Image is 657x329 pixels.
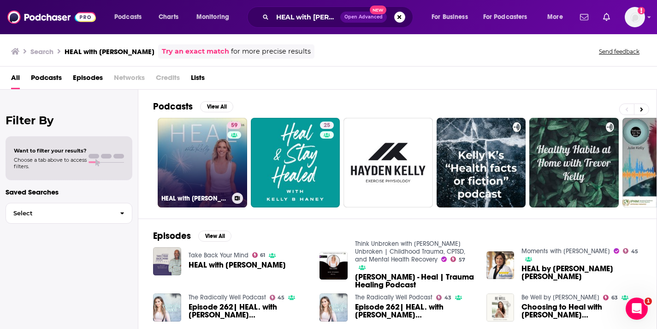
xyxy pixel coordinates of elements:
span: Logged in as jennarohl [625,7,645,27]
input: Search podcasts, credits, & more... [272,10,340,24]
a: Take Back Your Mind [189,251,249,259]
img: Episode 262| HEAL. with Kelly Noonan Gores [153,293,181,322]
span: Open Advanced [344,15,383,19]
a: Try an exact match [162,46,229,57]
h3: HEAL with [PERSON_NAME] [65,47,154,56]
span: For Podcasters [483,11,527,24]
img: HEAL by Kelly Noonan Gores [486,251,515,280]
a: All [11,70,20,89]
a: HEAL with Kelly Gores [189,261,286,269]
h2: Filter By [6,114,132,127]
span: HEAL by [PERSON_NAME] [PERSON_NAME] [521,265,642,280]
a: 57 [450,256,465,262]
a: Charts [153,10,184,24]
a: PodcastsView All [153,101,233,112]
span: New [370,6,386,14]
a: HEAL by Kelly Noonan Gores [521,265,642,280]
iframe: Intercom live chat [626,298,648,320]
a: Kelly Gores - Heal | Trauma Healing Podcast [355,273,475,289]
span: Podcasts [114,11,142,24]
span: 1 [645,298,652,305]
span: More [547,11,563,24]
button: Open AdvancedNew [340,12,387,23]
a: Episode 262| HEAL. with Kelly Noonan Gores [355,303,475,319]
img: Podchaser - Follow, Share and Rate Podcasts [7,8,96,26]
span: [PERSON_NAME] - Heal | Trauma Healing Podcast [355,273,475,289]
h2: Episodes [153,230,191,242]
span: HEAL with [PERSON_NAME] [189,261,286,269]
h3: HEAL with [PERSON_NAME] [161,195,228,202]
a: 45 [623,248,638,254]
span: Credits [156,70,180,89]
a: 45 [270,295,285,300]
span: 25 [324,121,330,130]
a: Podcasts [31,70,62,89]
span: 63 [611,296,618,300]
span: Monitoring [196,11,229,24]
a: Moments with Marianne [521,247,610,255]
span: Choose a tab above to access filters. [14,157,87,170]
img: Episode 262| HEAL. with Kelly Noonan Gores [320,293,348,322]
a: Episodes [73,70,103,89]
button: Show profile menu [625,7,645,27]
span: Charts [159,11,178,24]
p: Saved Searches [6,188,132,196]
span: 45 [278,296,284,300]
a: 59HEAL with [PERSON_NAME] [158,118,247,207]
span: for more precise results [231,46,311,57]
a: The Radically Well Podcast [189,293,266,301]
a: 61 [252,252,266,258]
a: Show notifications dropdown [576,9,592,25]
span: Want to filter your results? [14,147,87,154]
span: 61 [260,253,265,257]
button: open menu [477,10,541,24]
a: The Radically Well Podcast [355,293,432,301]
img: Choosing to Heal with Dr. Kelly Brogan #WellnessWednesdays [486,293,515,322]
button: open menu [108,10,154,24]
a: 25 [320,122,334,129]
span: Select [6,210,112,216]
span: 45 [631,250,638,254]
button: View All [200,101,233,112]
a: 25 [251,118,340,207]
a: 63 [603,295,618,300]
button: open menu [541,10,574,24]
img: HEAL with Kelly Gores [153,247,181,275]
button: Select [6,203,132,224]
img: Kelly Gores - Heal | Trauma Healing Podcast [320,252,348,280]
div: Search podcasts, credits, & more... [256,6,422,28]
span: For Business [432,11,468,24]
a: Be Well by Kelly Leveque [521,293,599,301]
span: Choosing to Heal with [PERSON_NAME] #WellnessWednesdays [521,303,642,319]
a: Episode 262| HEAL. with Kelly Noonan Gores [189,303,309,319]
a: Lists [191,70,205,89]
button: open menu [425,10,479,24]
h2: Podcasts [153,101,193,112]
svg: Add a profile image [638,7,645,14]
button: View All [198,231,231,242]
span: 57 [459,258,465,262]
span: Networks [114,70,145,89]
span: Episode 262| HEAL. with [PERSON_NAME] [PERSON_NAME] [189,303,309,319]
span: Episode 262| HEAL. with [PERSON_NAME] [PERSON_NAME] [355,303,475,319]
a: 43 [436,295,451,300]
button: open menu [190,10,241,24]
a: Choosing to Heal with Dr. Kelly Brogan #WellnessWednesdays [521,303,642,319]
h3: Search [30,47,53,56]
a: EpisodesView All [153,230,231,242]
button: Send feedback [596,48,642,55]
span: 43 [444,296,451,300]
img: User Profile [625,7,645,27]
a: Show notifications dropdown [599,9,614,25]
